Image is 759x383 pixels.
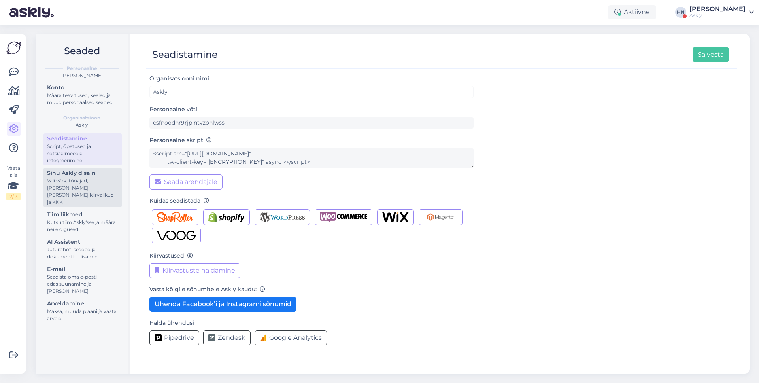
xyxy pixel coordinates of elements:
[689,12,746,19] div: Askly
[152,47,218,62] div: Seadistamine
[42,44,122,59] h2: Seaded
[47,219,118,233] div: Kutsu tiim Askly'sse ja määra neile õigused
[47,265,118,273] div: E-mail
[157,212,193,222] img: Shoproller
[608,5,656,19] div: Aktiivne
[149,297,296,312] button: Ühenda Facebook’i ja Instagrami sõnumid
[269,333,322,343] span: Google Analytics
[689,6,746,12] div: [PERSON_NAME]
[47,210,118,219] div: Tiimiliikmed
[43,237,122,262] a: AI AssistentJuturoboti seaded ja dokumentide lisamine
[47,300,118,308] div: Arveldamine
[149,263,240,278] button: Kiirvastuste haldamine
[43,298,122,323] a: ArveldamineMaksa, muuda plaani ja vaata arveid
[260,212,305,222] img: Wordpress
[47,177,118,206] div: Vali värv, tööajad, [PERSON_NAME], [PERSON_NAME] kiirvalikud ja KKK
[47,169,118,177] div: Sinu Askly disain
[255,330,327,345] button: Google Analytics
[208,212,245,222] img: Shopify
[43,168,122,207] a: Sinu Askly disainVali värv, tööajad, [PERSON_NAME], [PERSON_NAME] kiirvalikud ja KKK
[47,92,118,106] div: Määra teavitused, keeled ja muud personaalsed seaded
[47,135,118,143] div: Seadistamine
[43,209,122,234] a: TiimiliikmedKutsu tiim Askly'sse ja määra neile õigused
[149,197,209,205] label: Kuidas seadistada
[43,82,122,107] a: KontoMäära teavitused, keeled ja muud personaalsed seaded
[157,230,196,241] img: Voog
[149,74,212,83] label: Organisatsiooni nimi
[424,212,457,222] img: Magento
[47,308,118,322] div: Maksa, muuda plaani ja vaata arveid
[149,285,265,294] label: Vasta kõigile sõnumitele Askly kaudu:
[149,174,223,190] button: Saada arendajale
[63,114,100,121] b: Organisatsioon
[155,334,162,341] img: Pipedrive
[149,330,199,345] button: Pipedrive
[149,105,197,114] label: Personaalne võti
[149,252,193,260] label: Kiirvastused
[149,148,474,168] textarea: <script src="[URL][DOMAIN_NAME]" tw-client-key="[ENCRYPTION_KEY]" async ></script>
[693,47,729,62] button: Salvesta
[675,7,686,18] div: HN
[43,264,122,296] a: E-mailSeadista oma e-posti edasisuunamine ja [PERSON_NAME]
[6,165,21,200] div: Vaata siia
[47,83,118,92] div: Konto
[320,212,367,222] img: Woocommerce
[149,319,194,327] label: Halda ühendusi
[218,333,245,343] span: Zendesk
[164,333,194,343] span: Pipedrive
[47,143,118,164] div: Script, õpetused ja sotsiaalmeedia integreerimine
[260,334,267,341] img: Google Analytics
[149,86,474,98] input: ABC Corporation
[66,65,97,72] b: Personaalne
[43,133,122,165] a: SeadistamineScript, õpetused ja sotsiaalmeedia integreerimine
[689,6,754,19] a: [PERSON_NAME]Askly
[208,334,215,341] img: Zendesk
[47,238,118,246] div: AI Assistent
[42,121,122,129] div: Askly
[203,330,251,345] button: Zendesk
[149,136,212,144] label: Personaalne skript
[47,273,118,295] div: Seadista oma e-posti edasisuunamine ja [PERSON_NAME]
[6,193,21,200] div: 2 / 3
[42,72,122,79] div: [PERSON_NAME]
[47,246,118,260] div: Juturoboti seaded ja dokumentide lisamine
[382,212,409,222] img: Wix
[6,40,21,55] img: Askly Logo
